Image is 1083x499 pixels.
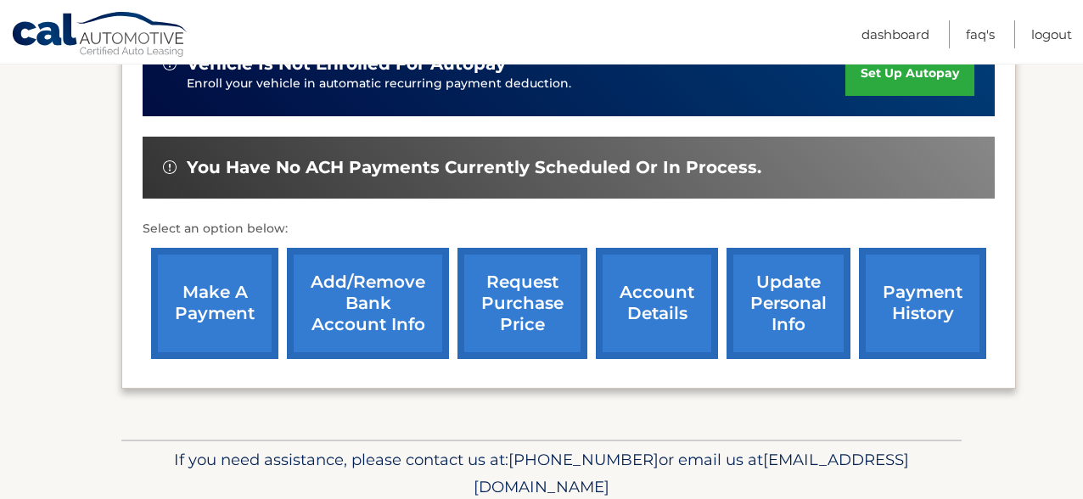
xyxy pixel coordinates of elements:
p: Enroll your vehicle in automatic recurring payment deduction. [187,75,845,93]
a: make a payment [151,248,278,359]
a: Cal Automotive [11,11,189,60]
span: [PHONE_NUMBER] [508,450,659,469]
a: request purchase price [457,248,587,359]
a: Dashboard [861,20,929,48]
img: alert-white.svg [163,160,177,174]
span: You have no ACH payments currently scheduled or in process. [187,157,761,178]
a: FAQ's [966,20,995,48]
p: Select an option below: [143,219,995,239]
a: payment history [859,248,986,359]
a: account details [596,248,718,359]
a: update personal info [727,248,850,359]
a: Logout [1031,20,1072,48]
a: Add/Remove bank account info [287,248,449,359]
a: set up autopay [845,51,974,96]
